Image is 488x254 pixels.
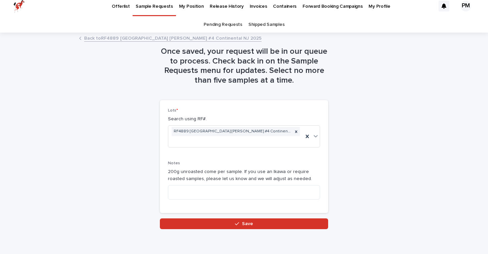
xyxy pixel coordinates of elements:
[172,127,292,136] div: RF4889 [GEOGRAPHIC_DATA] [PERSON_NAME] #4 Continental NJ 2025
[84,34,262,42] a: Back toRF4889 [GEOGRAPHIC_DATA] [PERSON_NAME] #4 Continental NJ 2025
[242,221,253,226] span: Save
[460,1,471,11] div: PM
[204,17,242,33] a: Pending Requests
[168,168,320,182] p: 200g unroasted come per sample. If you use an Ikawa or require roasted samples, please let us kno...
[168,109,178,113] span: Lots
[160,47,328,85] h1: Once saved, your request will be in our queue to process. Check back in on the Sample Requests me...
[168,161,180,165] span: Notes
[248,17,284,33] a: Shipped Samples
[168,116,320,123] p: Search using RF#.
[160,218,328,229] button: Save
